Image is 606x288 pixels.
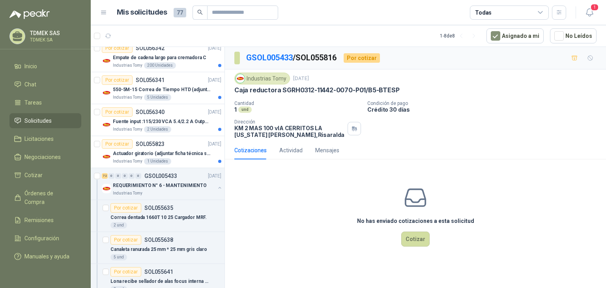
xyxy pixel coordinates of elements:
[113,94,142,101] p: Industrias Tomy
[293,75,309,82] p: [DATE]
[208,140,221,148] p: [DATE]
[136,77,165,83] p: SOL056341
[24,234,59,243] span: Configuración
[24,98,42,107] span: Tareas
[24,80,36,89] span: Chat
[315,146,339,155] div: Mensajes
[236,74,245,83] img: Company Logo
[91,72,224,104] a: Por cotizarSOL056341[DATE] Company Logo550-5M-15 Correa de Tiempo HTD (adjuntar ficha y /o imagen...
[144,126,171,133] div: 2 Unidades
[9,95,81,110] a: Tareas
[357,217,474,225] h3: No has enviado cotizaciones a esta solicitud
[113,126,142,133] p: Industrias Tomy
[24,116,52,125] span: Solicitudes
[102,152,111,161] img: Company Logo
[102,171,223,196] a: 72 0 0 0 0 0 GSOL005433[DATE] Company LogoREQUERIMIENTO N° 6 - MANTENIMIENTOIndustrias Tomy
[9,213,81,228] a: Remisiones
[401,232,430,247] button: Cotizar
[144,205,173,211] p: SOL055635
[110,278,209,285] p: Lona recibe sellador de alas focus interna A1 (8330mm Largo * 322mm Ancho) L1
[9,168,81,183] a: Cotizar
[367,101,603,106] p: Condición de pago
[234,101,361,106] p: Cantidad
[113,158,142,165] p: Industrias Tomy
[108,173,114,179] div: 0
[110,214,207,221] p: Correa dentada 1660T 10 25 Cargador MRF.
[102,107,133,117] div: Por cotizar
[234,125,344,138] p: KM 2 MAS 100 vIA CERRITOS LA [US_STATE] [PERSON_NAME] , Risaralda
[234,146,267,155] div: Cotizaciones
[24,189,74,206] span: Órdenes de Compra
[136,109,165,115] p: SOL056340
[113,54,206,62] p: Empate de cadena largo para cremadora C
[122,173,128,179] div: 0
[110,254,127,260] div: 5 und
[91,136,224,168] a: Por cotizarSOL055823[DATE] Company LogoActuador giratorio (adjuntar ficha técnica si es diferente...
[475,8,492,17] div: Todas
[238,107,252,113] div: und
[113,62,142,69] p: Industrias Tomy
[367,106,603,113] p: Crédito 30 días
[144,94,171,101] div: 5 Unidades
[144,237,173,243] p: SOL055638
[113,118,211,125] p: Fuente input :115/230 VCA 5.4/2.2 A Output: 24 VDC 10 A 47-63 Hz
[234,86,400,94] p: Caja reductora SGRH0312-11442-0070-P01/B5-BTESP
[9,59,81,74] a: Inicio
[102,43,133,53] div: Por cotizar
[24,153,61,161] span: Negociaciones
[582,6,597,20] button: 1
[91,232,224,264] a: Por cotizarSOL055638Canaleta ranurada 25 mm * 25 mm gris claro5 und
[24,216,54,224] span: Remisiones
[208,108,221,116] p: [DATE]
[9,231,81,246] a: Configuración
[24,62,37,71] span: Inicio
[550,28,597,43] button: No Leídos
[24,171,43,180] span: Cotizar
[208,77,221,84] p: [DATE]
[91,200,224,232] a: Por cotizarSOL055635Correa dentada 1660T 10 25 Cargador MRF.2 und
[486,28,544,43] button: Asignado a mi
[144,62,176,69] div: 200 Unidades
[144,158,171,165] div: 1 Unidades
[91,104,224,136] a: Por cotizarSOL056340[DATE] Company LogoFuente input :115/230 VCA 5.4/2.2 A Output: 24 VDC 10 A 47...
[102,75,133,85] div: Por cotizar
[30,37,79,42] p: TDMEK SA
[9,113,81,128] a: Solicitudes
[440,30,480,42] div: 1 - 8 de 8
[110,203,141,213] div: Por cotizar
[110,267,141,277] div: Por cotizar
[24,135,54,143] span: Licitaciones
[590,4,599,11] span: 1
[115,173,121,179] div: 0
[113,182,207,189] p: REQUERIMIENTO N° 6 - MANTENIMIENTO
[102,56,111,65] img: Company Logo
[279,146,303,155] div: Actividad
[246,52,337,64] p: / SOL055816
[129,173,135,179] div: 0
[110,246,207,253] p: Canaleta ranurada 25 mm * 25 mm gris claro
[9,9,50,19] img: Logo peakr
[197,9,203,15] span: search
[144,269,173,275] p: SOL055641
[144,173,177,179] p: GSOL005433
[102,184,111,193] img: Company Logo
[135,173,141,179] div: 0
[9,150,81,165] a: Negociaciones
[102,139,133,149] div: Por cotizar
[9,77,81,92] a: Chat
[344,53,380,63] div: Por cotizar
[136,45,165,51] p: SOL056342
[136,141,165,147] p: SOL055823
[113,86,211,94] p: 550-5M-15 Correa de Tiempo HTD (adjuntar ficha y /o imagenes)
[234,106,237,113] p: 1
[246,53,293,62] a: GSOL005433
[102,173,108,179] div: 72
[30,30,79,36] p: TDMEK SAS
[208,45,221,52] p: [DATE]
[234,73,290,84] div: Industrias Tomy
[9,186,81,209] a: Órdenes de Compra
[24,252,69,261] span: Manuales y ayuda
[113,150,211,157] p: Actuador giratorio (adjuntar ficha técnica si es diferente a festo)
[174,8,186,17] span: 77
[234,119,344,125] p: Dirección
